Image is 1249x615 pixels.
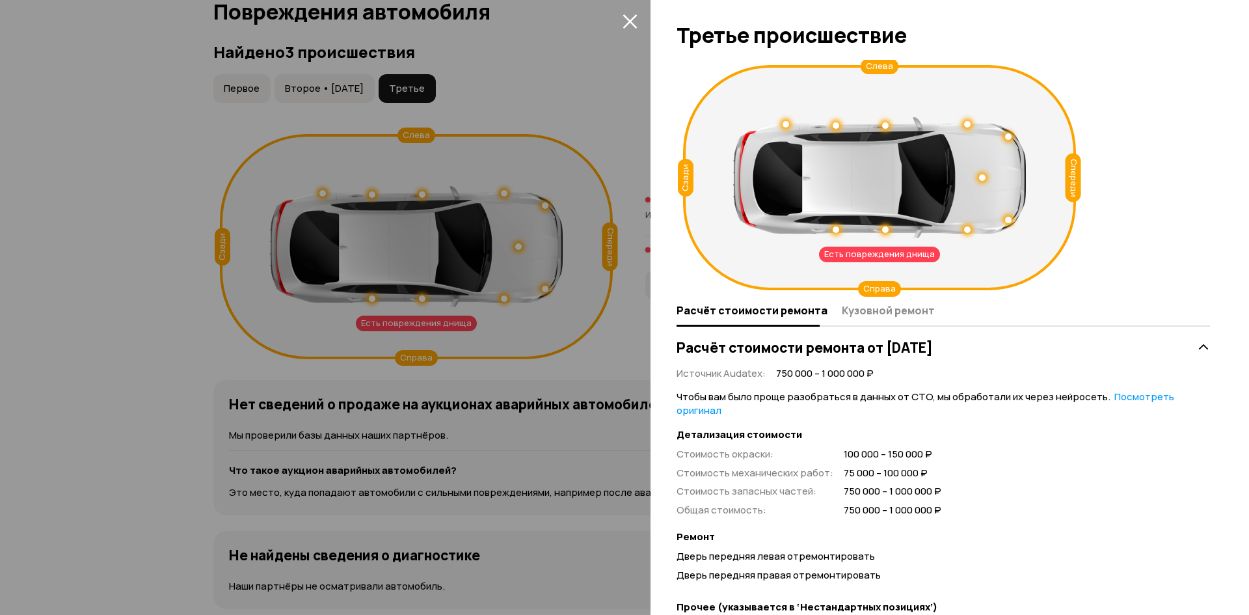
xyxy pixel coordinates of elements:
span: Расчёт стоимости ремонта [677,304,827,317]
span: Дверь передняя правая отремонтировать [677,568,881,582]
span: Стоимость окраски : [677,447,773,461]
span: Стоимость механических работ : [677,466,833,480]
span: 750 000 – 1 000 000 ₽ [844,485,941,499]
a: Посмотреть оригинал [677,390,1174,417]
span: 750 000 – 1 000 000 ₽ [844,504,941,517]
span: 100 000 – 150 000 ₽ [844,448,941,461]
span: Источник Audatex : [677,366,766,380]
div: Спереди [1066,154,1081,202]
span: Общая стоимость : [677,503,766,517]
span: Кузовной ремонт [842,304,935,317]
div: Сзади [678,159,693,197]
span: 75 000 – 100 000 ₽ [844,467,941,480]
div: Справа [858,281,901,297]
strong: Детализация стоимости [677,428,1210,442]
div: Слева [861,59,898,74]
div: Есть повреждения днища [819,247,940,262]
span: Чтобы вам было проще разобраться в данных от СТО, мы обработали их через нейросеть. [677,390,1174,417]
button: закрыть [619,10,640,31]
span: Стоимость запасных частей : [677,484,816,498]
h3: Расчёт стоимости ремонта от [DATE] [677,339,933,356]
span: Дверь передняя левая отремонтировать [677,549,875,563]
span: 750 000 – 1 000 000 ₽ [776,367,874,381]
strong: Ремонт [677,530,1210,544]
strong: Прочее (указывается в ‘Нестандартных позициях’) [677,601,1210,614]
